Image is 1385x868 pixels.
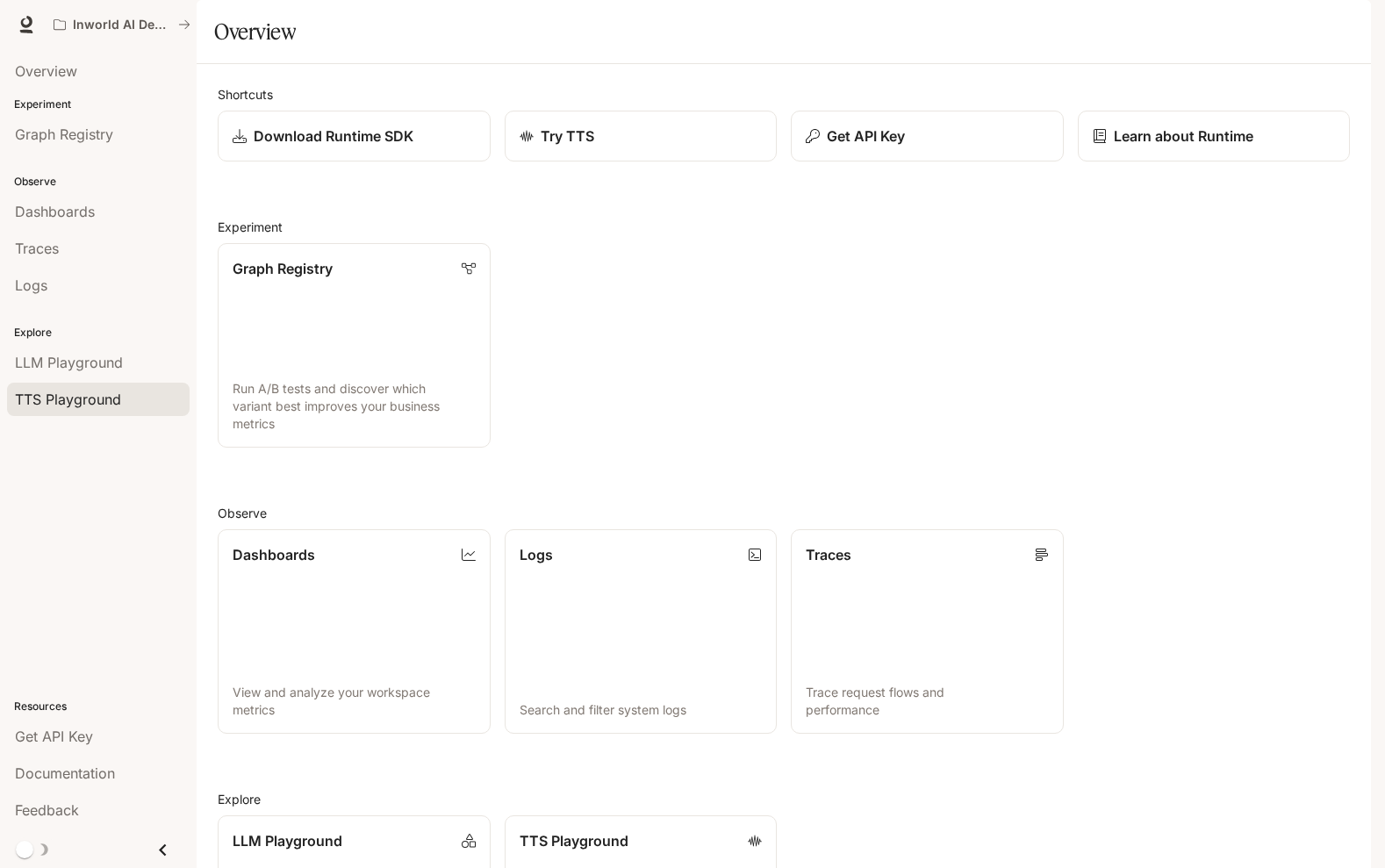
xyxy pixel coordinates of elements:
p: LLM Playground [233,830,342,851]
p: Inworld AI Demos [73,18,171,32]
p: Get API Key [827,126,905,147]
p: TTS Playground [520,830,628,851]
a: Download Runtime SDK [218,111,491,161]
p: Run A/B tests and discover which variant best improves your business metrics [233,380,476,433]
p: Traces [806,544,851,565]
button: All workspaces [46,7,198,42]
p: Learn about Runtime [1114,126,1253,147]
p: Try TTS [541,126,594,147]
p: Graph Registry [233,258,333,279]
a: LogsSearch and filter system logs [505,529,778,734]
a: TracesTrace request flows and performance [791,529,1064,734]
a: Try TTS [505,111,778,161]
p: View and analyze your workspace metrics [233,684,476,719]
h2: Explore [218,790,1350,808]
p: Download Runtime SDK [254,126,413,147]
p: Trace request flows and performance [806,684,1049,719]
h2: Shortcuts [218,85,1350,104]
p: Dashboards [233,544,315,565]
a: Learn about Runtime [1078,111,1351,161]
a: Graph RegistryRun A/B tests and discover which variant best improves your business metrics [218,243,491,448]
h1: Overview [214,14,296,49]
p: Search and filter system logs [520,701,763,719]
button: Get API Key [791,111,1064,161]
h2: Experiment [218,218,1350,236]
a: DashboardsView and analyze your workspace metrics [218,529,491,734]
p: Logs [520,544,553,565]
h2: Observe [218,504,1350,522]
